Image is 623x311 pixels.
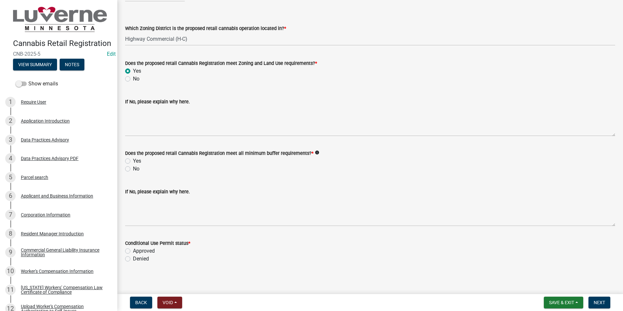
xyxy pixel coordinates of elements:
[5,135,16,145] div: 3
[107,51,116,57] wm-modal-confirm: Edit Application Number
[21,138,69,142] div: Data Practices Advisory
[21,248,107,257] div: Commercial General Liability Insurance Information
[133,75,139,83] label: No
[5,116,16,126] div: 2
[60,59,84,70] button: Notes
[5,210,16,220] div: 7
[125,61,317,66] label: Does the proposed retail Cannabis Registration meet Zoning and Land Use requirements?
[21,231,84,236] div: Resident Manager Introduction
[133,247,155,255] label: Approved
[13,39,112,48] h4: Cannabis Retail Registration
[21,285,107,294] div: [US_STATE] Workers’ Compensation Law Certificate of Compliance
[13,51,104,57] span: CNB-2025-5
[107,51,116,57] a: Edit
[60,62,84,67] wm-modal-confirm: Notes
[125,241,190,246] label: Conditional Use Permit status
[5,247,16,258] div: 9
[125,100,190,104] label: If No, please explain why here.
[157,297,182,308] button: Void
[5,153,16,164] div: 4
[133,165,139,173] label: No
[21,119,70,123] div: Application Introduction
[5,285,16,295] div: 11
[5,97,16,107] div: 1
[21,194,93,198] div: Applicant and Business Information
[13,7,107,32] img: City of Luverne, Minnesota
[5,229,16,239] div: 8
[588,297,610,308] button: Next
[125,26,286,31] label: Which Zoning District is the proposed retail cannabis operation located in?
[21,175,48,180] div: Parcel search
[130,297,152,308] button: Back
[13,62,57,67] wm-modal-confirm: Summary
[549,300,574,305] span: Save & Exit
[13,59,57,70] button: View Summary
[133,157,141,165] label: Yes
[133,67,141,75] label: Yes
[135,300,147,305] span: Back
[21,269,94,274] div: Worker's Compensation Information
[163,300,173,305] span: Void
[5,266,16,276] div: 10
[21,156,79,161] div: Data Practices Advisory PDF
[125,151,313,156] label: Does the proposed retail Cannabis Registration meet all minimum buffer requirements?
[315,150,319,155] i: info
[544,297,583,308] button: Save & Exit
[16,80,58,88] label: Show emails
[21,100,46,104] div: Require User
[594,300,605,305] span: Next
[125,190,190,194] label: If No, please explain why here.
[5,191,16,201] div: 6
[133,255,149,263] label: Denied
[5,172,16,183] div: 5
[21,213,70,217] div: Corporation Information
